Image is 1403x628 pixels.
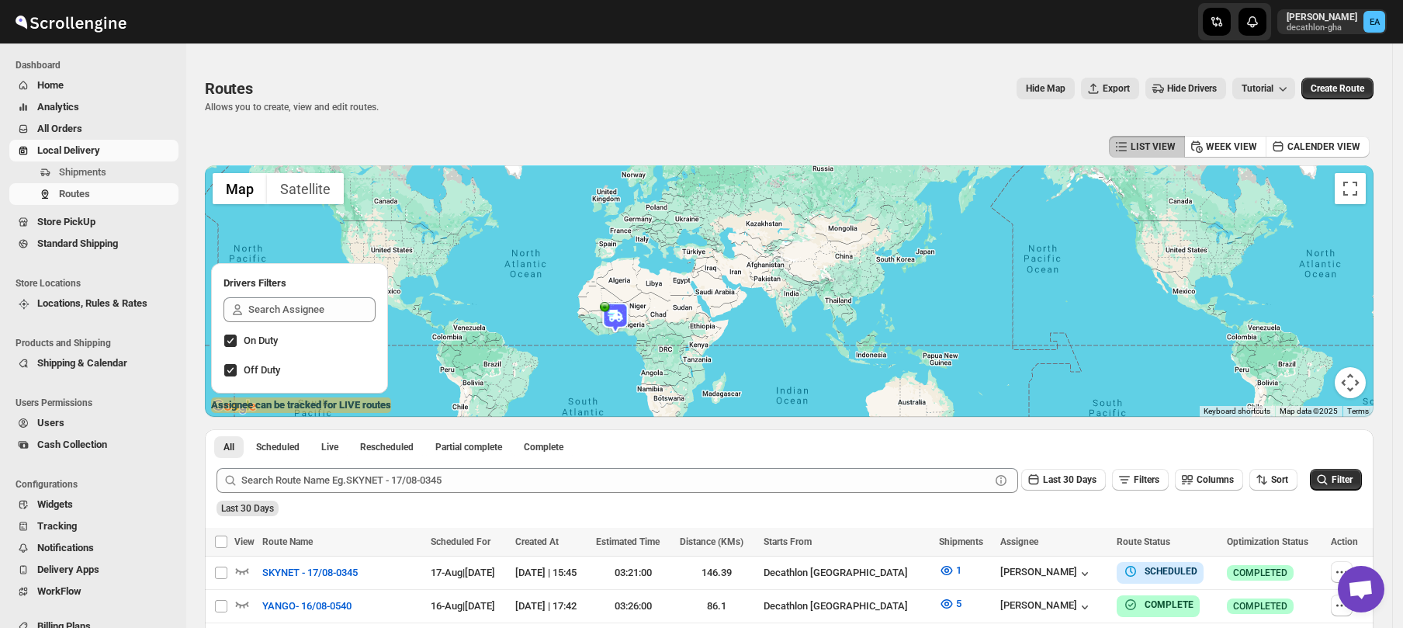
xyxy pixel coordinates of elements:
[680,599,754,614] div: 86.1
[1271,474,1288,485] span: Sort
[1021,469,1106,491] button: Last 30 Days
[59,188,90,200] span: Routes
[205,79,253,98] span: Routes
[680,565,754,581] div: 146.39
[37,238,118,249] span: Standard Shipping
[16,59,178,71] span: Dashboard
[1167,82,1217,95] span: Hide Drivers
[431,567,495,578] span: 17-Aug | [DATE]
[1277,9,1387,34] button: User menu
[37,101,79,113] span: Analytics
[1204,406,1270,417] button: Keyboard shortcuts
[221,503,274,514] span: Last 30 Days
[1370,17,1380,27] text: EA
[9,559,178,581] button: Delivery Apps
[37,498,73,510] span: Widgets
[1332,474,1353,485] span: Filter
[1000,566,1093,581] button: [PERSON_NAME]
[360,441,414,453] span: Rescheduled
[267,173,344,204] button: Show satellite imagery
[1145,566,1197,577] b: SCHEDULED
[1232,78,1295,99] button: Tutorial
[1145,78,1226,99] button: Hide Drivers
[431,536,490,547] span: Scheduled For
[1197,474,1234,485] span: Columns
[1233,600,1287,612] span: COMPLETED
[9,494,178,515] button: Widgets
[596,565,670,581] div: 03:21:00
[1311,82,1364,95] span: Create Route
[1335,173,1366,204] button: Toggle fullscreen view
[9,515,178,537] button: Tracking
[1347,407,1369,415] a: Terms
[1000,536,1038,547] span: Assignee
[205,101,379,113] p: Allows you to create, view and edit routes.
[37,79,64,91] span: Home
[223,276,376,291] h2: Drivers Filters
[209,397,260,417] a: Open this area in Google Maps (opens a new window)
[680,536,743,547] span: Distance (KMs)
[37,216,95,227] span: Store PickUp
[1280,407,1338,415] span: Map data ©2025
[1117,536,1170,547] span: Route Status
[515,565,587,581] div: [DATE] | 15:45
[596,536,660,547] span: Estimated Time
[956,598,961,609] span: 5
[1184,136,1266,158] button: WEEK VIEW
[1338,566,1384,612] a: Open chat
[9,183,178,205] button: Routes
[37,585,81,597] span: WorkFlow
[1310,469,1362,491] button: Filter
[9,352,178,374] button: Shipping & Calendar
[223,441,234,453] span: All
[596,599,670,614] div: 03:26:00
[256,441,300,453] span: Scheduled
[1123,597,1193,612] button: COMPLETE
[244,335,278,346] span: On Duty
[9,293,178,314] button: Locations, Rules & Rates
[1081,78,1139,99] button: Export
[262,536,313,547] span: Route Name
[1112,469,1169,491] button: Filters
[37,439,107,450] span: Cash Collection
[262,565,358,581] span: SKYNET - 17/08-0345
[1287,23,1357,33] p: decathlon-gha
[9,75,178,96] button: Home
[37,417,64,428] span: Users
[9,581,178,602] button: WorkFlow
[16,397,178,409] span: Users Permissions
[37,123,82,134] span: All Orders
[1026,82,1065,95] span: Hide Map
[1206,141,1257,153] span: WEEK VIEW
[16,277,178,290] span: Store Locations
[1175,469,1243,491] button: Columns
[764,599,930,614] div: Decathlon [GEOGRAPHIC_DATA]
[16,478,178,491] span: Configurations
[956,564,961,576] span: 1
[37,564,99,575] span: Delivery Apps
[930,592,971,616] button: 5
[1043,474,1096,485] span: Last 30 Days
[262,599,352,614] span: YANGO- 16/08-0540
[248,297,376,322] input: Search Assignee
[1249,469,1297,491] button: Sort
[213,173,267,204] button: Show street map
[9,412,178,434] button: Users
[1123,564,1197,579] button: SCHEDULED
[253,594,361,619] button: YANGO- 16/08-0540
[1017,78,1075,99] button: Map action label
[244,364,280,376] span: Off Duty
[234,536,255,547] span: View
[9,118,178,140] button: All Orders
[1131,141,1176,153] span: LIST VIEW
[1287,141,1360,153] span: CALENDER VIEW
[59,166,106,178] span: Shipments
[1363,11,1385,33] span: Emmanuel Adu-Mensah
[16,337,178,349] span: Products and Shipping
[37,542,94,553] span: Notifications
[1103,82,1130,95] span: Export
[1287,11,1357,23] p: [PERSON_NAME]
[241,468,990,493] input: Search Route Name Eg.SKYNET - 17/08-0345
[9,537,178,559] button: Notifications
